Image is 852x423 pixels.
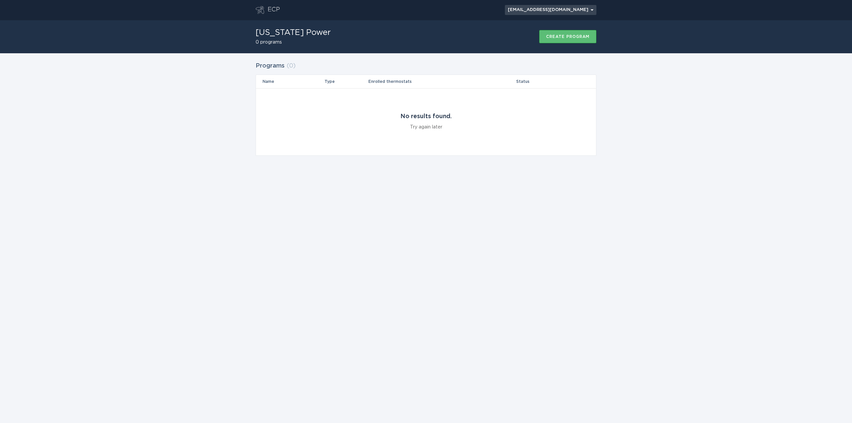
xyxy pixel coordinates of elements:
[546,35,589,39] div: Create program
[256,75,596,88] tr: Table Headers
[505,5,596,15] div: Popover menu
[256,29,331,37] h1: [US_STATE] Power
[410,123,442,131] div: Try again later
[368,75,516,88] th: Enrolled thermostats
[508,8,593,12] div: [EMAIL_ADDRESS][DOMAIN_NAME]
[505,5,596,15] button: Open user account details
[287,63,296,69] span: ( 0 )
[516,75,569,88] th: Status
[539,30,596,43] button: Create program
[400,113,452,120] div: No results found.
[324,75,368,88] th: Type
[256,40,331,45] h2: 0 programs
[256,6,264,14] button: Go to dashboard
[268,6,280,14] div: ECP
[256,75,324,88] th: Name
[256,60,285,72] h2: Programs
